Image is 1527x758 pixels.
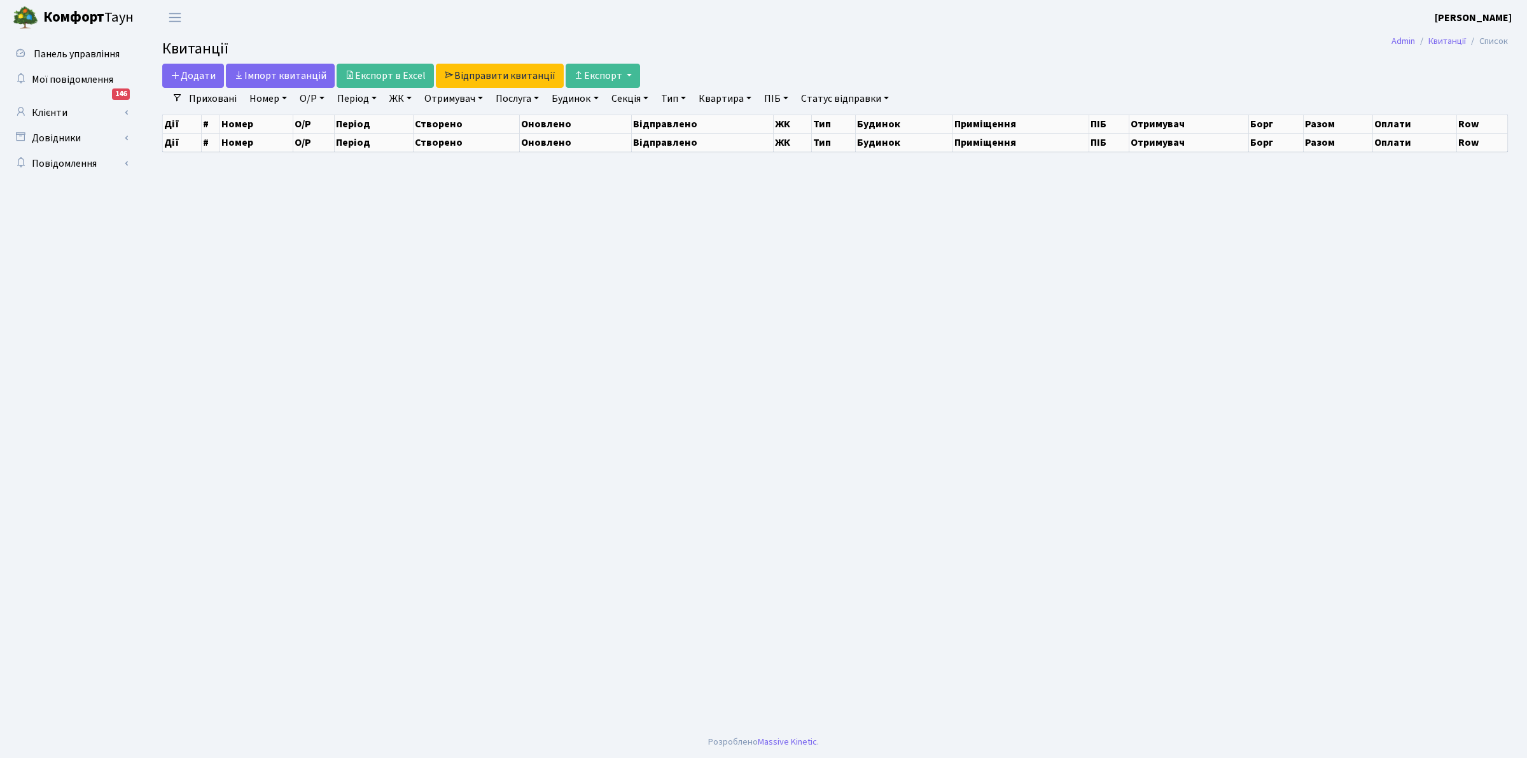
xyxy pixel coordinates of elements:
[162,38,228,60] span: Квитанції
[856,115,953,133] th: Будинок
[163,133,202,151] th: Дії
[773,115,812,133] th: ЖК
[773,133,812,151] th: ЖК
[244,88,292,109] a: Номер
[226,64,335,88] a: Iмпорт квитанцій
[159,7,191,28] button: Переключити навігацію
[43,7,104,27] b: Комфорт
[1089,133,1129,151] th: ПІБ
[1457,115,1508,133] th: Row
[13,5,38,31] img: logo.png
[293,115,335,133] th: О/Р
[632,133,773,151] th: Відправлено
[163,115,202,133] th: Дії
[708,735,819,749] div: Розроблено .
[856,133,953,151] th: Будинок
[6,151,134,176] a: Повідомлення
[694,88,757,109] a: Квартира
[1249,115,1304,133] th: Борг
[1372,28,1527,55] nav: breadcrumb
[566,64,640,88] button: Експорт
[201,133,220,151] th: #
[1129,115,1249,133] th: Отримувач
[201,115,220,133] th: #
[1249,133,1304,151] th: Борг
[295,88,330,109] a: О/Р
[335,115,414,133] th: Період
[520,133,632,151] th: Оновлено
[1089,115,1129,133] th: ПІБ
[759,88,793,109] a: ПІБ
[606,88,653,109] a: Секція
[220,133,293,151] th: Номер
[413,133,520,151] th: Створено
[758,735,817,748] a: Massive Kinetic
[1304,115,1373,133] th: Разом
[34,47,120,61] span: Панель управління
[1373,133,1457,151] th: Оплати
[953,115,1089,133] th: Приміщення
[162,64,224,88] a: Додати
[812,115,856,133] th: Тип
[413,115,520,133] th: Створено
[43,7,134,29] span: Таун
[6,100,134,125] a: Клієнти
[1129,133,1249,151] th: Отримувач
[1466,34,1508,48] li: Список
[112,88,130,100] div: 146
[812,133,856,151] th: Тип
[656,88,691,109] a: Тип
[547,88,603,109] a: Будинок
[384,88,417,109] a: ЖК
[220,115,293,133] th: Номер
[1435,11,1512,25] b: [PERSON_NAME]
[491,88,544,109] a: Послуга
[796,88,894,109] a: Статус відправки
[1435,10,1512,25] a: [PERSON_NAME]
[337,64,434,88] a: Експорт в Excel
[335,133,414,151] th: Період
[1304,133,1373,151] th: Разом
[171,69,216,83] span: Додати
[1457,133,1508,151] th: Row
[184,88,242,109] a: Приховані
[520,115,632,133] th: Оновлено
[1373,115,1457,133] th: Оплати
[6,125,134,151] a: Довідники
[32,73,113,87] span: Мої повідомлення
[1391,34,1415,48] a: Admin
[332,88,382,109] a: Період
[632,115,773,133] th: Відправлено
[419,88,488,109] a: Отримувач
[1428,34,1466,48] a: Квитанції
[436,64,564,88] a: Відправити квитанції
[953,133,1089,151] th: Приміщення
[6,41,134,67] a: Панель управління
[293,133,335,151] th: О/Р
[6,67,134,92] a: Мої повідомлення146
